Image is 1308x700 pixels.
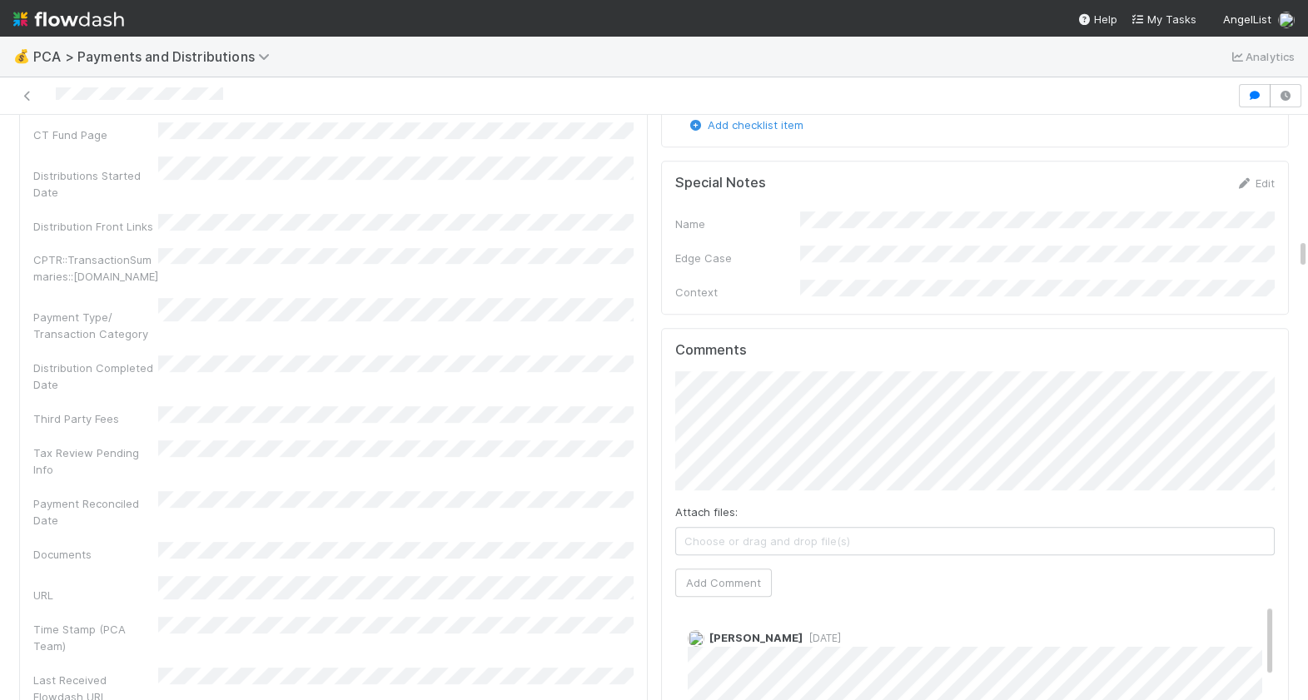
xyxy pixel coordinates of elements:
div: Distributions Started Date [33,167,158,201]
div: Payment Reconciled Date [33,495,158,529]
img: avatar_87e1a465-5456-4979-8ac4-f0cdb5bbfe2d.png [1278,12,1295,28]
div: Time Stamp (PCA Team) [33,621,158,654]
span: My Tasks [1131,12,1196,26]
a: Edit [1236,176,1275,190]
span: 💰 [13,49,30,63]
div: Distribution Front Links [33,218,158,235]
div: Context [675,284,800,300]
div: Name [675,216,800,232]
div: URL [33,587,158,603]
div: Third Party Fees [33,410,158,427]
h5: Special Notes [675,175,766,191]
span: Choose or drag and drop file(s) [676,528,1275,554]
span: [PERSON_NAME] [709,631,803,644]
a: My Tasks [1131,11,1196,27]
img: avatar_ad9da010-433a-4b4a-a484-836c288de5e1.png [688,630,704,647]
a: Add checklist item [688,118,803,132]
a: Analytics [1229,47,1295,67]
label: Attach files: [675,504,738,520]
h5: Comments [675,342,1276,359]
div: CPTR::TransactionSummaries::[DOMAIN_NAME] [33,251,158,285]
div: Edge Case [675,250,800,266]
button: Add Comment [675,568,772,597]
div: Distribution Completed Date [33,360,158,393]
span: AngelList [1223,12,1271,26]
div: Documents [33,546,158,563]
div: Payment Type/ Transaction Category [33,309,158,342]
div: Help [1077,11,1117,27]
span: PCA > Payments and Distributions [33,48,278,65]
span: [DATE] [803,632,841,644]
img: logo-inverted-e16ddd16eac7371096b0.svg [13,5,124,33]
div: CT Fund Page [33,127,158,143]
div: Tax Review Pending Info [33,444,158,478]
